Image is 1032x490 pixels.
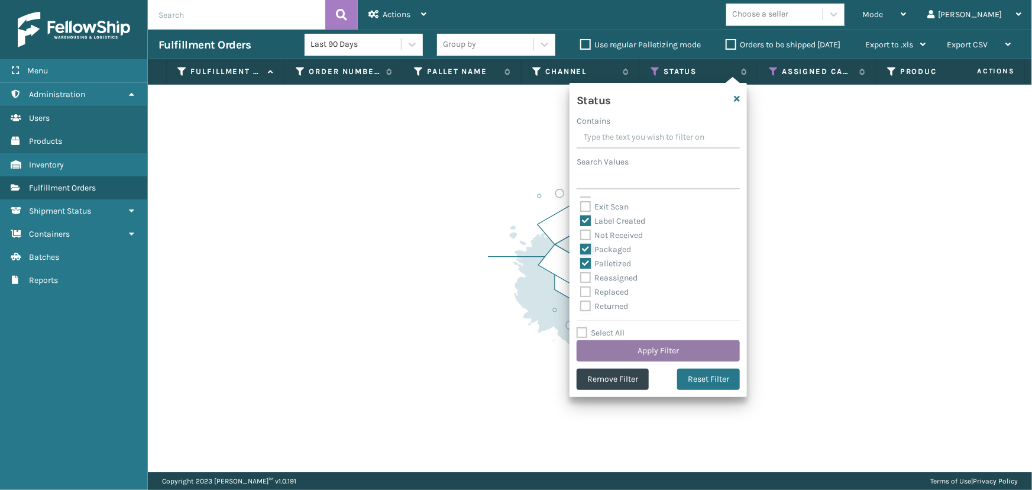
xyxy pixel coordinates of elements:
[580,40,701,50] label: Use regular Palletizing mode
[940,62,1022,81] span: Actions
[930,477,971,485] a: Terms of Use
[29,113,50,123] span: Users
[577,369,649,390] button: Remove Filter
[383,9,410,20] span: Actions
[732,8,788,21] div: Choose a seller
[580,188,623,198] label: Entered
[677,369,740,390] button: Reset Filter
[577,156,629,168] label: Search Values
[577,90,611,108] h4: Status
[862,9,883,20] span: Mode
[580,202,629,212] label: Exit Scan
[29,229,70,239] span: Containers
[973,477,1018,485] a: Privacy Policy
[29,275,58,285] span: Reports
[930,472,1018,490] div: |
[580,301,628,311] label: Returned
[29,89,85,99] span: Administration
[577,115,610,127] label: Contains
[577,328,625,338] label: Select All
[580,287,629,297] label: Replaced
[18,12,130,47] img: logo
[158,38,251,52] h3: Fulfillment Orders
[726,40,840,50] label: Orders to be shipped [DATE]
[427,66,499,77] label: Pallet Name
[947,40,988,50] span: Export CSV
[580,230,643,240] label: Not Received
[664,66,735,77] label: Status
[29,160,64,170] span: Inventory
[580,244,631,254] label: Packaged
[900,66,972,77] label: Product SKU
[545,66,617,77] label: Channel
[782,66,853,77] label: Assigned Carrier Service
[190,66,262,77] label: Fulfillment Order Id
[29,206,91,216] span: Shipment Status
[580,273,638,283] label: Reassigned
[29,252,59,262] span: Batches
[29,136,62,146] span: Products
[29,183,96,193] span: Fulfillment Orders
[162,472,296,490] p: Copyright 2023 [PERSON_NAME]™ v 1.0.191
[309,66,380,77] label: Order Number
[865,40,913,50] span: Export to .xls
[443,38,476,51] div: Group by
[580,216,645,226] label: Label Created
[27,66,48,76] span: Menu
[580,259,631,269] label: Palletized
[310,38,402,51] div: Last 90 Days
[577,127,740,149] input: Type the text you wish to filter on
[577,340,740,362] button: Apply Filter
